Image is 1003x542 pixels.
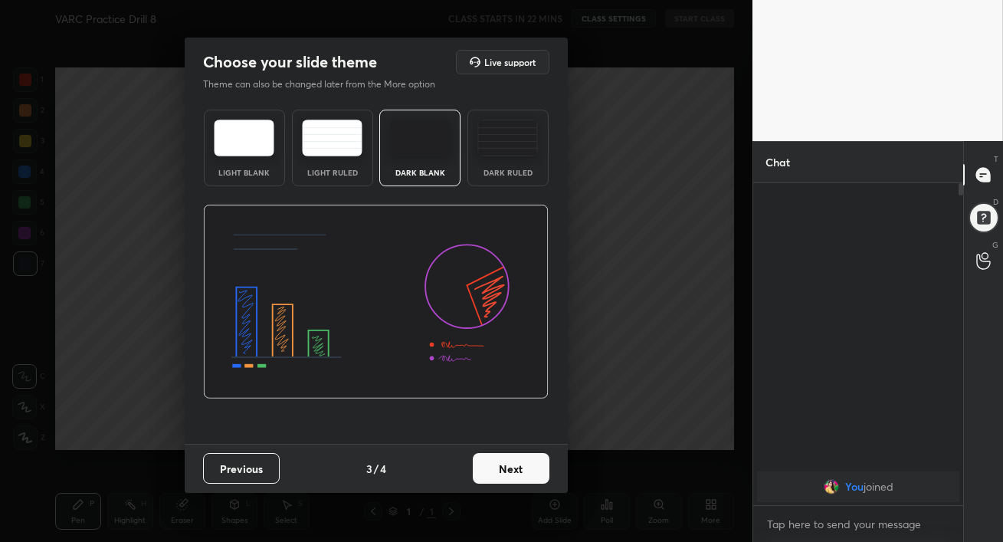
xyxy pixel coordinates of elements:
div: Dark Blank [389,169,451,176]
p: T [994,153,998,165]
h4: 3 [366,461,372,477]
span: joined [863,481,893,493]
img: darkTheme.f0cc69e5.svg [390,120,451,156]
h2: Choose your slide theme [203,52,377,72]
div: Light Blank [214,169,275,176]
button: Previous [203,453,280,484]
span: You [844,481,863,493]
h5: Live support [484,57,536,67]
img: darkRuledTheme.de295e13.svg [477,120,538,156]
img: lightTheme.e5ed3b09.svg [214,120,274,156]
p: Theme can also be changed later from the More option [203,77,451,91]
div: Dark Ruled [477,169,539,176]
p: G [992,239,998,251]
img: lightRuledTheme.5fabf969.svg [302,120,362,156]
h4: 4 [380,461,386,477]
div: grid [753,468,963,505]
p: Chat [753,142,802,182]
p: D [993,196,998,208]
button: Next [473,453,549,484]
img: e87f9364b6334989b9353f85ea133ed3.jpg [823,479,838,494]
img: darkThemeBanner.d06ce4a2.svg [203,205,549,399]
h4: / [374,461,379,477]
div: Light Ruled [302,169,363,176]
